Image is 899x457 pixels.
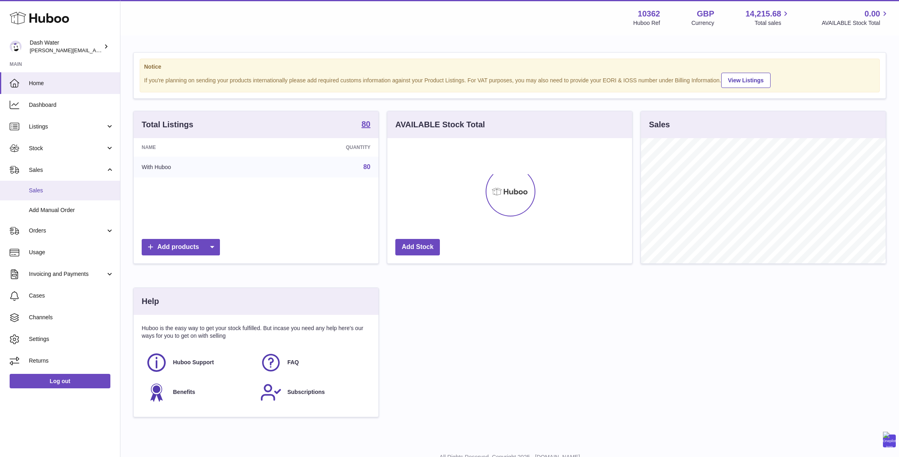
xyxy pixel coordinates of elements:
a: Huboo Support [146,352,252,373]
span: Orders [29,227,106,235]
span: Usage [29,249,114,256]
div: If you're planning on sending your products internationally please add required customs informati... [144,71,875,88]
strong: GBP [697,8,714,19]
h3: AVAILABLE Stock Total [395,119,485,130]
span: 14,215.68 [745,8,781,19]
a: Add products [142,239,220,255]
th: Quantity [263,138,378,157]
h3: Total Listings [142,119,193,130]
a: 80 [363,163,370,170]
strong: 10362 [638,8,660,19]
div: Huboo Ref [633,19,660,27]
a: Subscriptions [260,382,366,403]
span: 0.00 [864,8,880,19]
span: Stock [29,145,106,152]
span: Cases [29,292,114,300]
a: View Listings [721,73,771,88]
h3: Help [142,296,159,307]
th: Name [134,138,263,157]
span: Invoicing and Payments [29,270,106,278]
a: Add Stock [395,239,440,255]
a: Benefits [146,382,252,403]
a: Log out [10,374,110,388]
a: 14,215.68 Total sales [745,8,790,27]
span: Benefits [173,388,195,396]
span: Settings [29,335,114,343]
a: 0.00 AVAILABLE Stock Total [822,8,889,27]
span: AVAILABLE Stock Total [822,19,889,27]
span: Dashboard [29,101,114,109]
h3: Sales [649,119,670,130]
td: With Huboo [134,157,263,177]
div: Currency [692,19,714,27]
span: Home [29,80,114,87]
strong: 80 [362,120,370,128]
span: FAQ [287,359,299,366]
span: Channels [29,314,114,321]
span: Total sales [755,19,790,27]
span: Returns [29,357,114,365]
p: Huboo is the easy way to get your stock fulfilled. But incase you need any help here's our ways f... [142,324,370,340]
span: Add Manual Order [29,206,114,214]
span: Listings [29,123,106,131]
a: 80 [362,120,370,130]
span: Sales [29,166,106,174]
span: Subscriptions [287,388,325,396]
div: Dash Water [30,39,102,54]
a: FAQ [260,352,366,373]
span: Sales [29,187,114,194]
img: james@dash-water.com [10,41,22,53]
span: [PERSON_NAME][EMAIL_ADDRESS][DOMAIN_NAME] [30,47,161,53]
span: Huboo Support [173,359,214,366]
strong: Notice [144,63,875,71]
